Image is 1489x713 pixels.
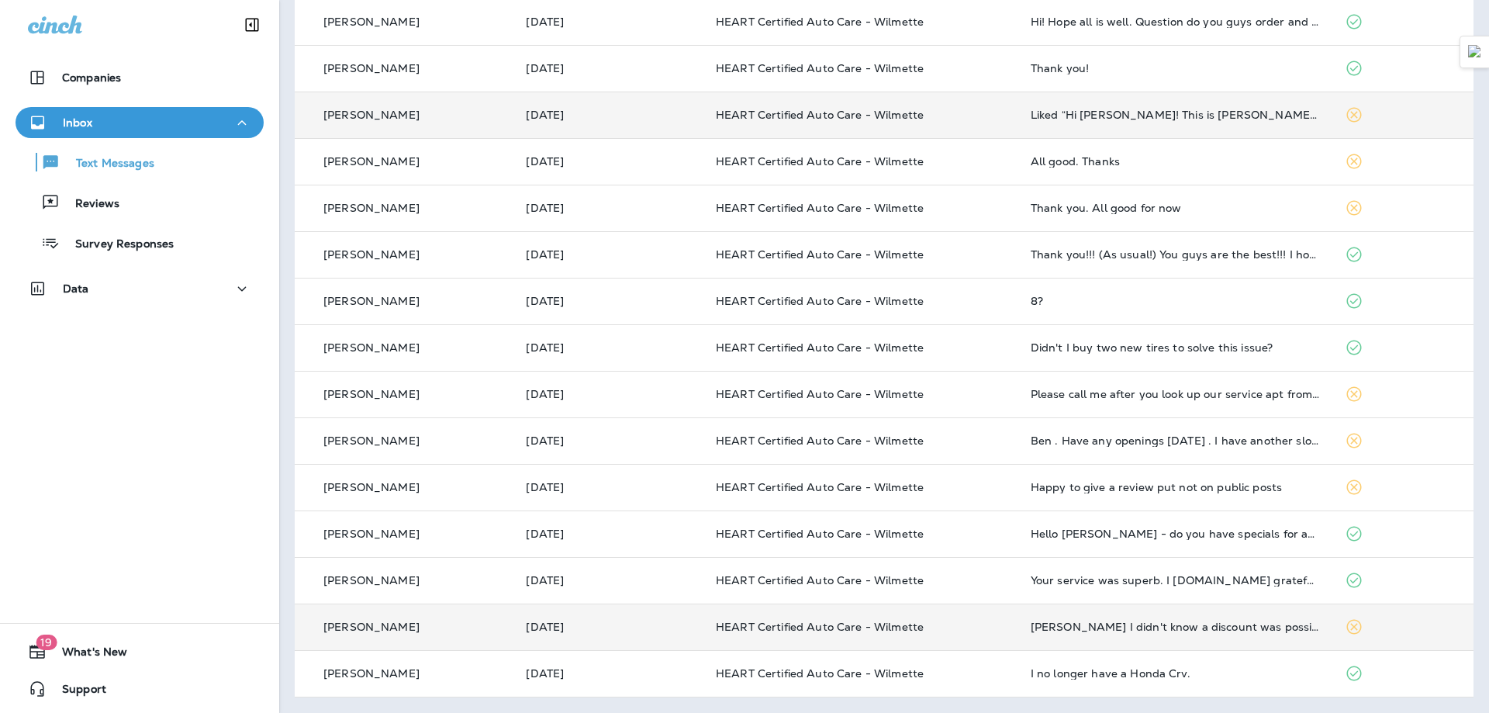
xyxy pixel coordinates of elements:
div: All good. Thanks [1031,155,1321,168]
span: HEART Certified Auto Care - Wilmette [716,61,924,75]
p: Aug 5, 2025 10:01 AM [526,62,691,74]
div: Happy to give a review put not on public posts [1031,481,1321,493]
span: HEART Certified Auto Care - Wilmette [716,666,924,680]
p: [PERSON_NAME] [323,155,420,168]
span: 19 [36,635,57,650]
div: Please call me after you look up our service apt from June. Thanks. [1031,388,1321,400]
p: Jul 29, 2025 10:03 AM [526,388,691,400]
p: [PERSON_NAME] [323,574,420,587]
button: Reviews [16,186,264,219]
p: Jul 25, 2025 06:12 PM [526,574,691,587]
div: Your service was superb. I truly.am grateful that you could fit an out of state person in need of... [1031,574,1321,587]
button: Survey Responses [16,227,264,259]
span: HEART Certified Auto Care - Wilmette [716,480,924,494]
div: Ben . Have any openings today . I have another slow leak on a different tire [1031,434,1321,447]
p: Jul 24, 2025 01:03 PM [526,667,691,680]
p: Jul 25, 2025 10:13 AM [526,621,691,633]
p: Companies [62,71,121,84]
p: Aug 1, 2025 09:16 AM [526,248,691,261]
p: [PERSON_NAME] [323,528,420,540]
button: Companies [16,62,264,93]
p: [PERSON_NAME] [323,481,420,493]
p: Text Messages [60,157,154,171]
img: Detect Auto [1468,45,1482,59]
p: [PERSON_NAME] [323,667,420,680]
p: Jul 29, 2025 09:35 AM [526,434,691,447]
p: Inbox [63,116,92,129]
p: Jul 29, 2025 09:23 AM [526,481,691,493]
p: [PERSON_NAME] [323,109,420,121]
span: HEART Certified Auto Care - Wilmette [716,341,924,355]
span: HEART Certified Auto Care - Wilmette [716,573,924,587]
span: Support [47,683,106,701]
p: [PERSON_NAME] [323,295,420,307]
button: Inbox [16,107,264,138]
p: [PERSON_NAME] [323,434,420,447]
p: [PERSON_NAME] [323,248,420,261]
span: HEART Certified Auto Care - Wilmette [716,15,924,29]
div: 8? [1031,295,1321,307]
p: Aug 4, 2025 09:24 AM [526,155,691,168]
span: HEART Certified Auto Care - Wilmette [716,294,924,308]
span: HEART Certified Auto Care - Wilmette [716,247,924,261]
button: Support [16,673,264,704]
p: Reviews [60,197,119,212]
p: Jul 31, 2025 08:55 AM [526,341,691,354]
span: HEART Certified Auto Care - Wilmette [716,108,924,122]
p: [PERSON_NAME] [323,62,420,74]
div: Ben I didn't know a discount was possible. I ended up having this repair done elsewhere because y... [1031,621,1321,633]
div: Thank you! [1031,62,1321,74]
p: [PERSON_NAME] [323,202,420,214]
p: Survey Responses [60,237,174,252]
p: Jul 29, 2025 09:00 AM [526,528,691,540]
span: HEART Certified Auto Care - Wilmette [716,620,924,634]
p: Jul 31, 2025 05:01 PM [526,295,691,307]
button: Data [16,273,264,304]
span: HEART Certified Auto Care - Wilmette [716,434,924,448]
p: Aug 4, 2025 11:14 AM [526,109,691,121]
span: HEART Certified Auto Care - Wilmette [716,154,924,168]
div: Liked “Hi Vasilios! This is Dmitri, from HEART Certified Auto Care - Wilmette. I have a few open ... [1031,109,1321,121]
p: Aug 4, 2025 09:11 AM [526,202,691,214]
p: [PERSON_NAME] [323,341,420,354]
span: HEART Certified Auto Care - Wilmette [716,201,924,215]
div: Didn't I buy two new tires to solve this issue? [1031,341,1321,354]
p: Data [63,282,89,295]
div: Thank you!!! (As usual!) You guys are the best!!! I hope you all have an easy day and amazing wee... [1031,248,1321,261]
span: What's New [47,646,127,664]
button: 19What's New [16,636,264,667]
p: [PERSON_NAME] [323,621,420,633]
p: [PERSON_NAME] [323,388,420,400]
span: HEART Certified Auto Care - Wilmette [716,387,924,401]
div: Thank you. All good for now [1031,202,1321,214]
div: I no longer have a Honda Crv. [1031,667,1321,680]
button: Collapse Sidebar [230,9,274,40]
div: Hello Ben - do you have specials for an oil change for my Audi Q7? I would like to schedule time ... [1031,528,1321,540]
button: Text Messages [16,146,264,178]
p: [PERSON_NAME] [323,16,420,28]
div: Hi! Hope all is well. Question do you guys order and install right taillights for 2021 Volvo XC90 ? [1031,16,1321,28]
p: Aug 6, 2025 09:19 AM [526,16,691,28]
span: HEART Certified Auto Care - Wilmette [716,527,924,541]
